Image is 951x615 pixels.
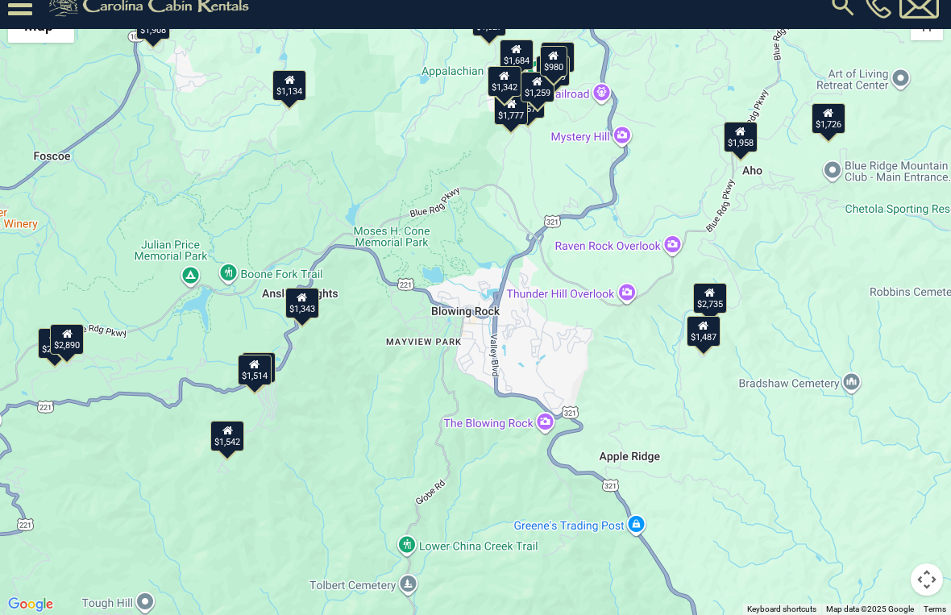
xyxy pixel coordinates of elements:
span: Map data ©2025 Google [826,605,914,613]
button: Map camera controls [911,563,943,596]
button: Keyboard shortcuts [747,604,816,615]
a: Terms (opens in new tab) [924,605,946,613]
div: $1,487 [687,315,721,346]
div: $2,735 [693,283,727,314]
